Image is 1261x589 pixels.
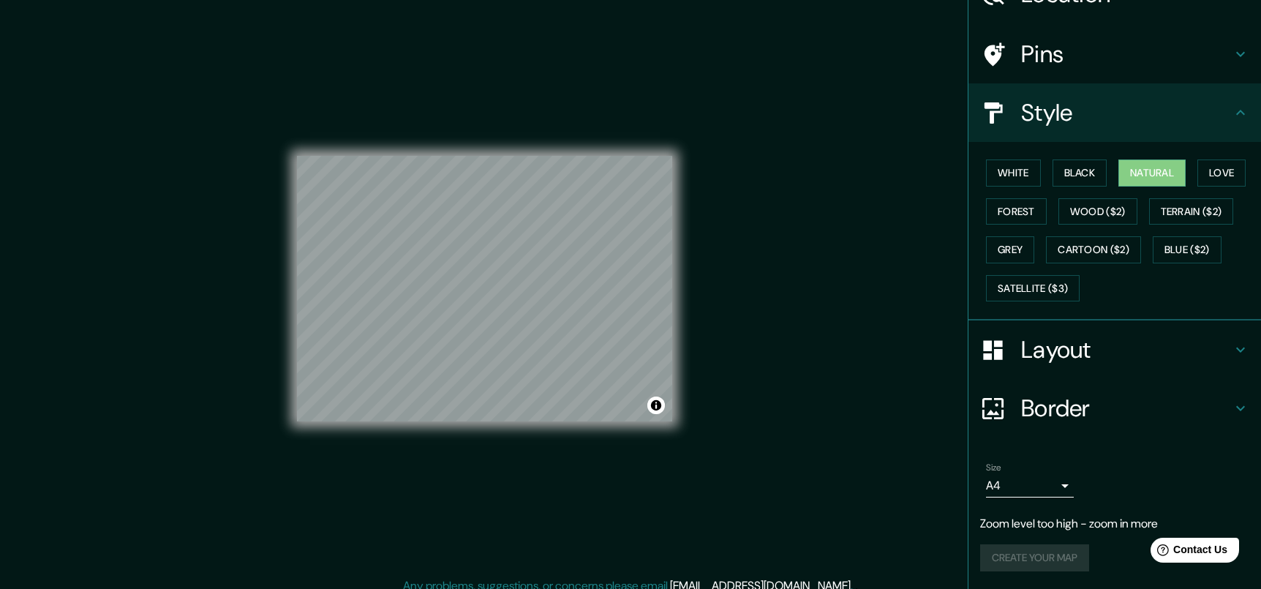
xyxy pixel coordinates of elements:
iframe: Help widget launcher [1131,532,1245,573]
label: Size [986,462,1001,474]
button: Toggle attribution [647,397,665,414]
button: Forest [986,198,1047,225]
button: Cartoon ($2) [1046,236,1141,263]
button: White [986,160,1041,187]
button: Love [1197,160,1246,187]
button: Grey [986,236,1034,263]
h4: Style [1021,98,1232,127]
h4: Pins [1021,40,1232,69]
canvas: Map [297,156,672,421]
div: Style [968,83,1261,142]
button: Wood ($2) [1058,198,1137,225]
div: Layout [968,320,1261,379]
button: Natural [1118,160,1186,187]
div: Pins [968,25,1261,83]
p: Zoom level too high - zoom in more [980,515,1249,533]
button: Satellite ($3) [986,275,1080,302]
div: Border [968,379,1261,438]
h4: Layout [1021,335,1232,364]
div: A4 [986,474,1074,498]
button: Black [1053,160,1107,187]
button: Blue ($2) [1153,236,1222,263]
button: Terrain ($2) [1149,198,1234,225]
h4: Border [1021,394,1232,423]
